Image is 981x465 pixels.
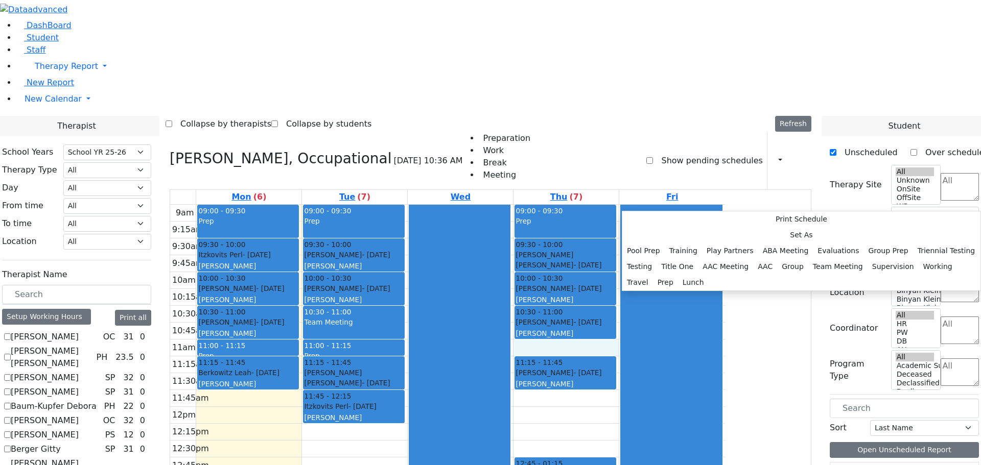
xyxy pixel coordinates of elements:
div: 9:30am [170,240,205,253]
button: Print all [115,310,151,326]
span: 11:15 - 11:45 [198,357,245,368]
button: Prep [653,275,678,290]
div: Delete [805,153,811,169]
div: [PERSON_NAME] [PERSON_NAME] [304,368,404,388]
option: Binyan Klein 2 [896,304,935,312]
div: 0 [138,414,147,427]
div: Prep [516,216,615,226]
div: Setup [796,152,801,169]
div: 11am [170,341,198,354]
div: OC [99,414,120,427]
label: Berger Gitty [11,443,61,455]
div: [PERSON_NAME] [198,317,298,327]
a: New Calendar [16,89,981,109]
button: Lunch [678,275,709,290]
div: Prep [198,216,298,226]
div: [PERSON_NAME] [516,295,615,305]
span: Staff [27,45,45,55]
button: Open Unscheduled Report [830,442,979,458]
option: Declines [896,387,935,396]
div: [PERSON_NAME] [516,379,615,389]
div: 9am [174,207,196,219]
button: Training [665,243,702,259]
label: [PERSON_NAME] [PERSON_NAME] [11,345,92,370]
h3: [PERSON_NAME], Occupational [170,150,391,167]
span: Student [27,33,59,42]
button: Team Meeting [808,259,868,275]
button: Triennial Testing [913,243,980,259]
textarea: Search [941,316,979,344]
button: ABA Meeting [758,243,813,259]
div: 0 [138,429,147,441]
div: [PERSON_NAME] [304,250,404,260]
label: [PERSON_NAME] [11,372,79,384]
button: Evaluations [813,243,863,259]
label: School Years [2,146,53,158]
div: [PERSON_NAME] [198,261,298,271]
a: August 26, 2025 [337,190,372,204]
div: 0 [138,372,147,384]
span: 09:00 - 09:30 [516,207,563,215]
div: [PERSON_NAME] [198,283,298,293]
span: - [DATE] [573,369,601,377]
div: Setup Working Hours [2,309,91,325]
div: 11:30am [170,375,211,387]
div: OC [99,331,120,343]
textarea: Search [941,173,979,201]
div: [PERSON_NAME] [516,283,615,293]
label: Therapy Type [2,164,57,176]
button: Supervision [868,259,919,275]
a: August 28, 2025 [548,190,585,204]
a: Student [16,33,59,42]
div: 0 [138,386,147,398]
option: HR [896,320,935,328]
div: SP [101,386,120,398]
span: - [DATE] [348,402,377,410]
span: 10:30 - 11:00 [198,307,245,317]
label: Day [2,182,18,194]
div: Berkowitz Leah [198,368,298,378]
label: From time [2,200,43,212]
span: New Report [27,78,74,87]
span: 09:00 - 09:30 [304,207,351,215]
div: [PERSON_NAME] [198,295,298,305]
span: 11:00 - 11:15 [198,341,245,350]
button: Print Schedule [622,211,980,227]
option: Unknown [896,176,935,185]
option: Deceased [896,370,935,379]
span: 10:00 - 10:30 [198,273,245,283]
button: Play Partners [702,243,758,259]
input: Search [830,399,979,418]
div: 9:15am [170,224,205,236]
div: 12pm [170,409,198,421]
a: Therapy Report [16,56,981,77]
span: - [DATE] [256,318,284,326]
div: [PERSON_NAME] [PERSON_NAME] [516,250,615,271]
label: Collapse by students [278,116,371,132]
input: Search [2,285,151,304]
span: 11:15 - 11:45 [304,357,351,368]
button: Pool Prep [622,243,665,259]
button: Refresh [775,116,811,132]
div: Prep [198,351,298,361]
label: Baum-Kupfer Debora [11,400,97,412]
div: [PERSON_NAME] [304,295,404,305]
div: Itzkovits Perl [198,250,298,260]
div: 31 [121,386,135,398]
li: Work [479,144,530,157]
option: Binyan Klein 3 [896,295,935,304]
label: Show pending schedules [653,153,762,169]
span: 10:30 - 11:00 [304,308,351,316]
span: [DATE] 10:36 AM [393,155,462,167]
div: 10:15am [170,291,211,303]
div: 12:30pm [170,443,211,455]
button: Set As [622,227,980,243]
option: Declassified [896,379,935,387]
option: OnSite [896,185,935,193]
div: 23.5 [113,351,136,363]
div: 10:45am [170,325,211,337]
div: 10:30am [170,308,211,320]
li: Meeting [479,169,530,181]
span: Student [888,120,920,132]
button: Travel [622,275,653,290]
